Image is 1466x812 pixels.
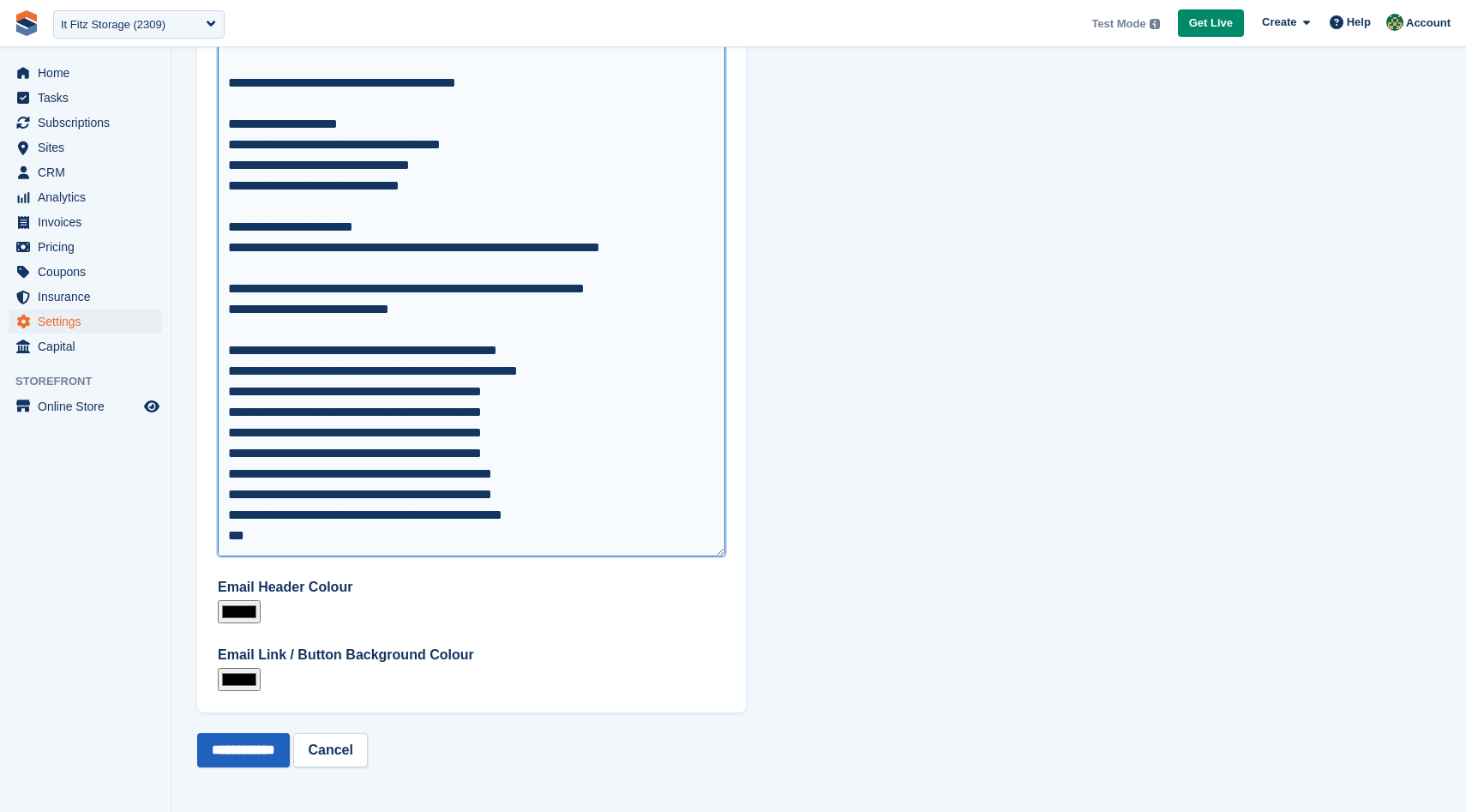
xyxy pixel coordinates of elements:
span: Test Mode [1091,15,1145,33]
span: CRM [38,160,141,184]
span: Home [38,61,141,85]
a: menu [9,111,162,135]
a: menu [9,160,162,184]
span: Subscriptions [38,111,141,135]
span: Online Store [38,394,141,418]
img: stora-icon-8386f47178a22dfd0bd8f6a31ec36ba5ce8667c1dd55bd0f319d3a0aa187defe.svg [14,10,39,36]
a: menu [9,185,162,209]
a: Preview store [141,396,162,417]
span: Get Live [1189,15,1233,32]
span: Analytics [38,185,141,209]
img: Aaron [1386,14,1403,31]
div: It Fitz Storage (2309) [61,16,165,33]
a: menu [9,210,162,234]
span: Account [1406,15,1451,32]
a: menu [9,235,162,259]
span: Create [1262,14,1296,31]
span: Insurance [38,285,141,309]
a: Get Live [1178,9,1244,38]
a: menu [9,135,162,159]
span: Invoices [38,210,141,234]
span: Settings [38,310,141,334]
span: Sites [38,135,141,159]
label: Email Header Colour [218,577,725,598]
a: menu [9,61,162,85]
span: Coupons [38,260,141,284]
a: menu [9,394,162,418]
a: menu [9,86,162,110]
span: Storefront [15,373,171,390]
a: menu [9,260,162,284]
a: menu [9,310,162,334]
span: Help [1347,14,1371,31]
a: menu [9,334,162,358]
a: menu [9,285,162,309]
span: Capital [38,334,141,358]
span: Tasks [38,86,141,110]
span: Pricing [38,235,141,259]
a: Cancel [293,733,367,767]
img: icon-info-grey-7440780725fd019a000dd9b08b2336e03edf1995a4989e88bcd33f0948082b44.svg [1150,19,1160,29]
label: Email Link / Button Background Colour [218,645,725,665]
